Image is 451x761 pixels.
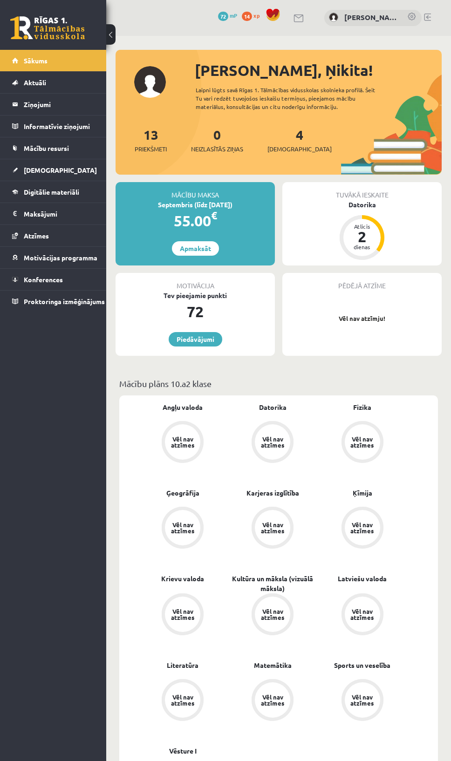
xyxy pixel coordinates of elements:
span: € [211,209,217,222]
a: Datorika [259,402,287,412]
span: Neizlasītās ziņas [191,144,243,154]
div: Vēl nav atzīmes [260,436,286,448]
a: Vēl nav atzīmes [138,421,228,465]
div: Vēl nav atzīmes [260,694,286,706]
div: Laipni lūgts savā Rīgas 1. Tālmācības vidusskolas skolnieka profilā. Šeit Tu vari redzēt tuvojošo... [196,86,391,111]
a: Vēl nav atzīmes [138,593,228,637]
a: Vēl nav atzīmes [138,679,228,723]
div: 72 [116,300,275,323]
a: Vēl nav atzīmes [138,507,228,550]
span: [DEMOGRAPHIC_DATA] [24,166,97,174]
a: Angļu valoda [163,402,203,412]
span: Aktuāli [24,78,46,87]
div: Septembris (līdz [DATE]) [116,200,275,210]
span: Motivācijas programma [24,253,97,262]
div: Motivācija [116,273,275,291]
a: Ģeogrāfija [166,488,199,498]
div: Vēl nav atzīmes [170,694,196,706]
a: Rīgas 1. Tālmācības vidusskola [10,16,85,40]
div: Vēl nav atzīmes [170,522,196,534]
a: [DEMOGRAPHIC_DATA] [12,159,95,181]
p: Vēl nav atzīmju! [287,314,437,323]
a: Vēl nav atzīmes [317,507,407,550]
a: Vēl nav atzīmes [228,507,318,550]
a: 0Neizlasītās ziņas [191,126,243,154]
span: Priekšmeti [135,144,167,154]
a: Karjeras izglītība [246,488,299,498]
span: Atzīmes [24,231,49,240]
a: 4[DEMOGRAPHIC_DATA] [267,126,332,154]
a: Vēl nav atzīmes [317,593,407,637]
a: Digitālie materiāli [12,181,95,203]
span: Digitālie materiāli [24,188,79,196]
a: Latviešu valoda [338,574,387,584]
a: Motivācijas programma [12,247,95,268]
a: Sports un veselība [334,660,390,670]
div: [PERSON_NAME], Ņikita! [195,59,442,82]
a: Ķīmija [353,488,372,498]
div: Pēdējā atzīme [282,273,442,291]
div: Vēl nav atzīmes [260,522,286,534]
a: Maksājumi [12,203,95,224]
a: Konferences [12,269,95,290]
a: Informatīvie ziņojumi [12,116,95,137]
a: Vēl nav atzīmes [317,679,407,723]
a: Datorika Atlicis 2 dienas [282,200,442,261]
a: Matemātika [254,660,292,670]
div: Vēl nav atzīmes [349,608,376,620]
a: Atzīmes [12,225,95,246]
a: 14 xp [242,12,264,19]
legend: Maksājumi [24,203,95,224]
a: Vēl nav atzīmes [228,679,318,723]
a: Vēl nav atzīmes [317,421,407,465]
a: Apmaksāt [172,241,219,256]
span: 72 [218,12,228,21]
div: Tuvākā ieskaite [282,182,442,200]
div: 2 [348,229,376,244]
a: 13Priekšmeti [135,126,167,154]
a: Sākums [12,50,95,71]
div: Vēl nav atzīmes [170,436,196,448]
a: Vēl nav atzīmes [228,421,318,465]
a: Krievu valoda [161,574,204,584]
span: mP [230,12,237,19]
a: Aktuāli [12,72,95,93]
span: 14 [242,12,252,21]
a: Vēsture I [169,746,197,756]
div: dienas [348,244,376,250]
a: [PERSON_NAME] [344,12,398,23]
span: Proktoringa izmēģinājums [24,297,105,306]
span: Mācību resursi [24,144,69,152]
a: Vēl nav atzīmes [228,593,318,637]
span: Konferences [24,275,63,284]
a: 72 mP [218,12,237,19]
div: Atlicis [348,224,376,229]
span: xp [253,12,260,19]
a: Ziņojumi [12,94,95,115]
p: Mācību plāns 10.a2 klase [119,377,438,390]
a: Fizika [353,402,371,412]
div: Vēl nav atzīmes [349,694,376,706]
a: Piedāvājumi [169,332,222,347]
div: Datorika [282,200,442,210]
div: Vēl nav atzīmes [349,436,376,448]
img: Ņikita Ņemiro [329,13,338,22]
a: Kultūra un māksla (vizuālā māksla) [228,574,318,593]
a: Proktoringa izmēģinājums [12,291,95,312]
div: Vēl nav atzīmes [349,522,376,534]
a: Mācību resursi [12,137,95,159]
legend: Informatīvie ziņojumi [24,116,95,137]
div: Vēl nav atzīmes [260,608,286,620]
legend: Ziņojumi [24,94,95,115]
div: Tev pieejamie punkti [116,291,275,300]
div: 55.00 [116,210,275,232]
span: Sākums [24,56,48,65]
div: Vēl nav atzīmes [170,608,196,620]
div: Mācību maksa [116,182,275,200]
span: [DEMOGRAPHIC_DATA] [267,144,332,154]
a: Literatūra [167,660,198,670]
